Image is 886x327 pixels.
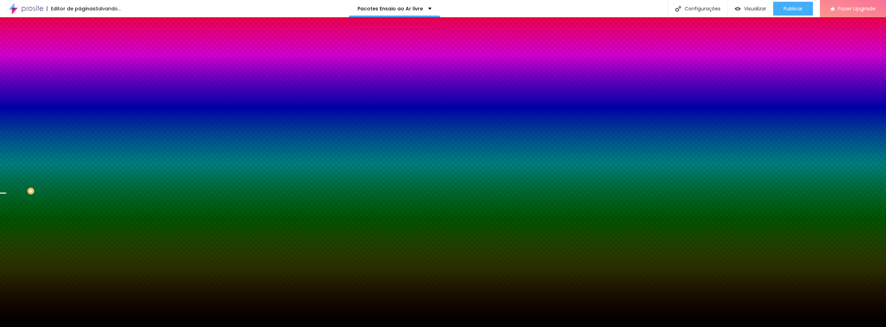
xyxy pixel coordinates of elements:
p: Pacotes Ensaio ao Ar livre [358,6,423,11]
span: Fazer Upgrade [838,6,876,11]
img: view-1.svg [735,6,741,12]
div: Salvando... [96,6,121,11]
img: Icone [675,6,681,12]
div: Editor de páginas [47,6,96,11]
span: Visualizar [744,6,766,11]
button: Visualizar [728,2,773,16]
span: Publicar [784,6,803,11]
button: Publicar [773,2,813,16]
